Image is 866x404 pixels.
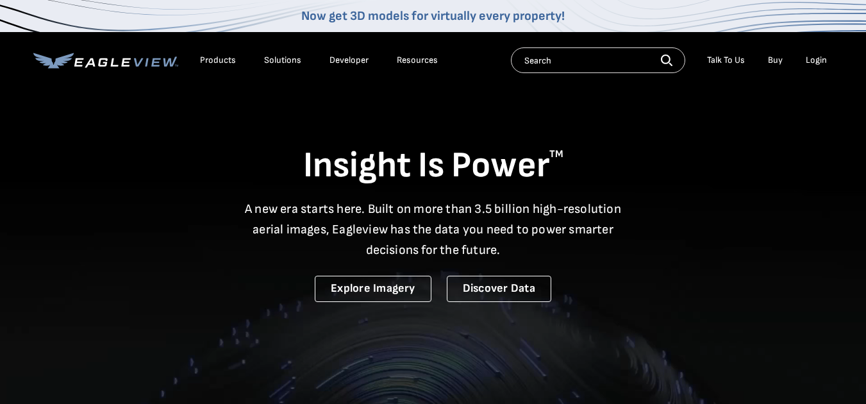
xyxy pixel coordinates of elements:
a: Buy [768,55,783,66]
a: Developer [329,55,369,66]
div: Products [200,55,236,66]
div: Talk To Us [707,55,745,66]
h1: Insight Is Power [33,144,833,189]
p: A new era starts here. Built on more than 3.5 billion high-resolution aerial images, Eagleview ha... [237,199,629,260]
a: Discover Data [447,276,551,302]
div: Solutions [264,55,301,66]
a: Now get 3D models for virtually every property! [301,8,565,24]
div: Resources [397,55,438,66]
a: Explore Imagery [315,276,431,302]
input: Search [511,47,685,73]
div: Login [806,55,827,66]
sup: TM [549,148,563,160]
